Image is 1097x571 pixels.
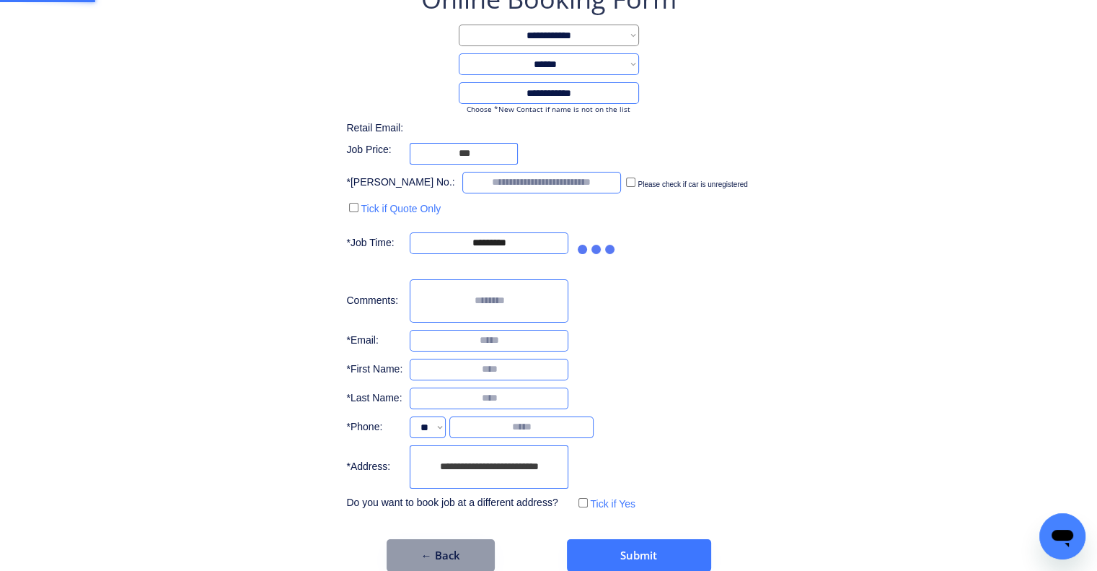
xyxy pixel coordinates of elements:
[346,496,568,510] div: Do you want to book job at a different address?
[346,460,402,474] div: *Address:
[346,175,454,190] div: *[PERSON_NAME] No.:
[346,121,418,136] div: Retail Email:
[346,362,402,377] div: *First Name:
[1039,513,1085,559] iframe: Button to launch messaging window
[346,236,402,250] div: *Job Time:
[346,391,402,406] div: *Last Name:
[638,180,747,188] label: Please check if car is unregistered
[346,294,402,308] div: Comments:
[346,334,402,348] div: *Email:
[590,498,635,510] label: Tick if Yes
[459,104,639,114] div: Choose *New Contact if name is not on the list
[361,203,441,214] label: Tick if Quote Only
[346,143,402,157] div: Job Price:
[346,420,402,435] div: *Phone:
